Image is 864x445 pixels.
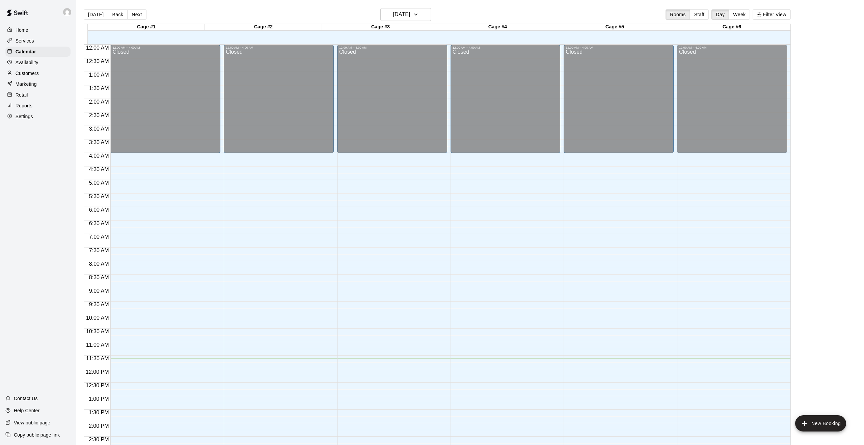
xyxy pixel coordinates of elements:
[16,91,28,98] p: Retail
[87,85,111,91] span: 1:30 AM
[84,329,111,334] span: 10:30 AM
[677,45,787,153] div: 12:00 AM – 4:00 AM: Closed
[127,9,146,20] button: Next
[679,49,785,155] div: Closed
[5,68,71,78] a: Customers
[14,395,38,402] p: Contact Us
[226,46,332,49] div: 12:00 AM – 4:00 AM
[5,36,71,46] a: Services
[451,45,561,153] div: 12:00 AM – 4:00 AM: Closed
[87,410,111,415] span: 1:30 PM
[795,415,846,431] button: add
[63,8,71,16] img: Eve Gaw
[16,27,28,33] p: Home
[5,47,71,57] a: Calendar
[87,423,111,429] span: 2:00 PM
[5,111,71,122] a: Settings
[16,48,36,55] p: Calendar
[84,383,110,388] span: 12:30 PM
[16,70,39,77] p: Customers
[339,46,445,49] div: 12:00 AM – 4:00 AM
[87,302,111,307] span: 9:30 AM
[453,49,559,155] div: Closed
[88,24,205,30] div: Cage #1
[16,37,34,44] p: Services
[5,57,71,68] a: Availability
[84,315,111,321] span: 10:00 AM
[16,102,32,109] p: Reports
[87,180,111,186] span: 5:00 AM
[14,419,50,426] p: View public page
[205,24,322,30] div: Cage #2
[339,49,445,155] div: Closed
[566,49,672,155] div: Closed
[87,288,111,294] span: 9:00 AM
[87,166,111,172] span: 4:30 AM
[337,45,447,153] div: 12:00 AM – 4:00 AM: Closed
[711,9,729,20] button: Day
[14,431,60,438] p: Copy public page link
[84,356,111,361] span: 11:30 AM
[690,9,709,20] button: Staff
[108,9,128,20] button: Back
[87,99,111,105] span: 2:00 AM
[87,396,111,402] span: 1:00 PM
[87,220,111,226] span: 6:30 AM
[5,25,71,35] a: Home
[87,247,111,253] span: 7:30 AM
[5,101,71,111] a: Reports
[566,46,672,49] div: 12:00 AM – 4:00 AM
[226,49,332,155] div: Closed
[87,261,111,267] span: 8:00 AM
[87,193,111,199] span: 5:30 AM
[666,9,690,20] button: Rooms
[729,9,750,20] button: Week
[16,59,38,66] p: Availability
[753,9,790,20] button: Filter View
[224,45,334,153] div: 12:00 AM – 4:00 AM: Closed
[16,113,33,120] p: Settings
[87,234,111,240] span: 7:00 AM
[5,90,71,100] a: Retail
[87,274,111,280] span: 8:30 AM
[439,24,556,30] div: Cage #4
[84,58,111,64] span: 12:30 AM
[564,45,674,153] div: 12:00 AM – 4:00 AM: Closed
[14,407,39,414] p: Help Center
[380,8,431,21] button: [DATE]
[84,369,110,375] span: 12:00 PM
[679,46,785,49] div: 12:00 AM – 4:00 AM
[322,24,439,30] div: Cage #3
[453,46,559,49] div: 12:00 AM – 4:00 AM
[110,45,220,153] div: 12:00 AM – 4:00 AM: Closed
[112,46,218,49] div: 12:00 AM – 4:00 AM
[87,437,111,442] span: 2:30 PM
[62,5,76,19] div: Eve Gaw
[84,342,111,348] span: 11:00 AM
[5,79,71,89] a: Marketing
[87,72,111,78] span: 1:00 AM
[84,9,108,20] button: [DATE]
[112,49,218,155] div: Closed
[87,153,111,159] span: 4:00 AM
[87,139,111,145] span: 3:30 AM
[16,81,37,87] p: Marketing
[87,112,111,118] span: 2:30 AM
[87,207,111,213] span: 6:00 AM
[393,10,410,19] h6: [DATE]
[673,24,790,30] div: Cage #6
[556,24,673,30] div: Cage #5
[84,45,111,51] span: 12:00 AM
[87,126,111,132] span: 3:00 AM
